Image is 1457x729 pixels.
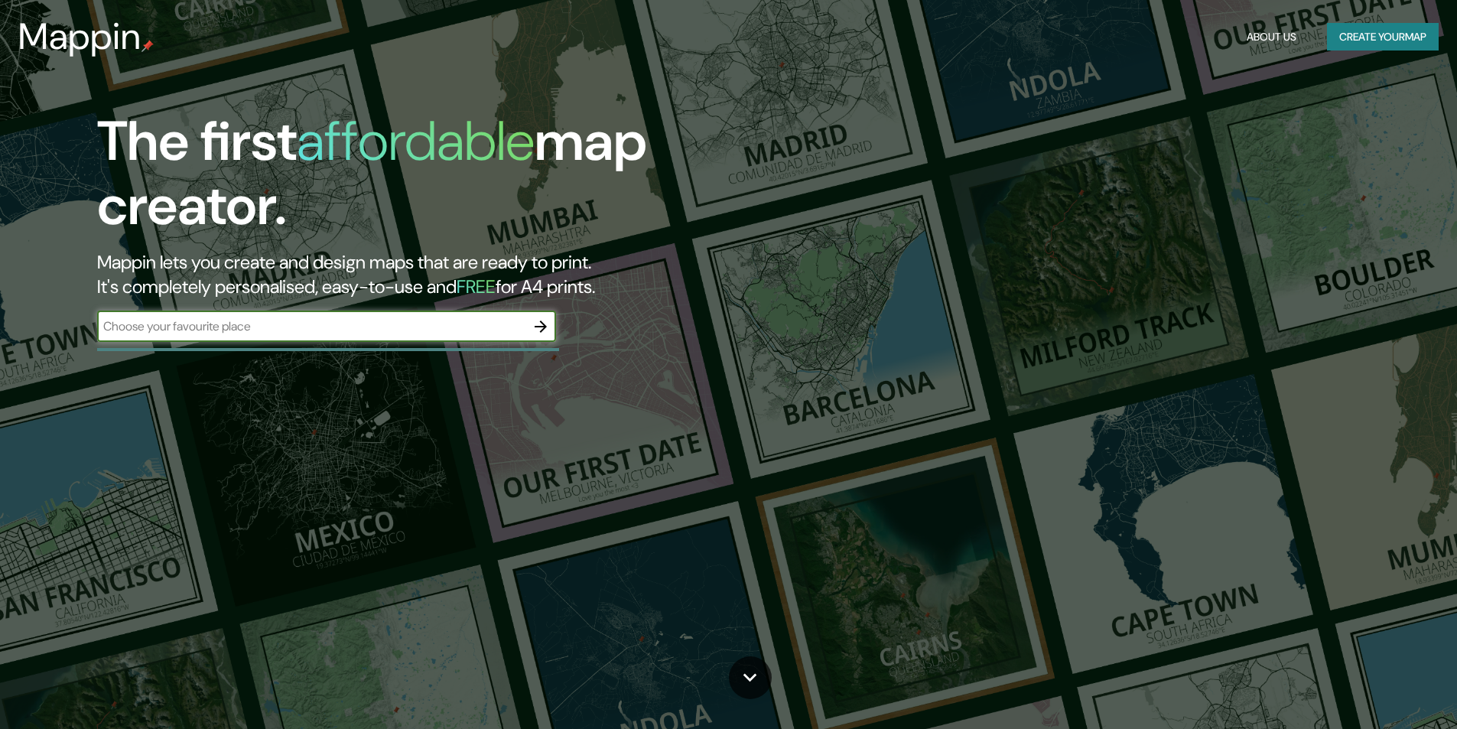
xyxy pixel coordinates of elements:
h3: Mappin [18,15,141,58]
h1: affordable [297,106,535,177]
button: Create yourmap [1327,23,1439,51]
h1: The first map creator. [97,109,826,250]
h2: Mappin lets you create and design maps that are ready to print. It's completely personalised, eas... [97,250,826,299]
img: mappin-pin [141,40,154,52]
input: Choose your favourite place [97,317,525,335]
h5: FREE [457,275,496,298]
button: About Us [1241,23,1303,51]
